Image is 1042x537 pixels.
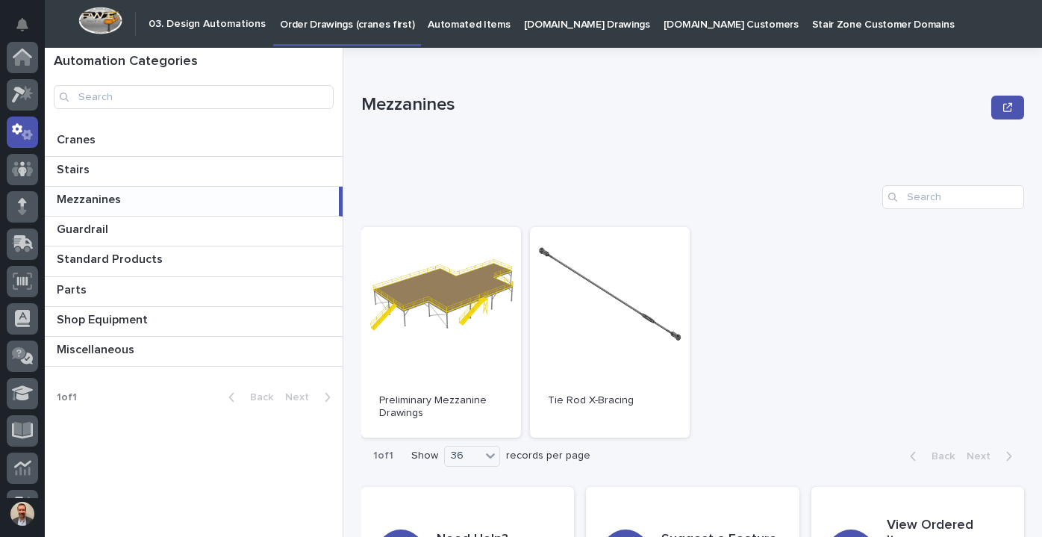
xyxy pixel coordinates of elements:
a: MezzaninesMezzanines [45,187,343,217]
span: Next [967,451,999,462]
a: Tie Rod X-Bracing [530,227,690,438]
p: Preliminary Mezzanine Drawings [379,394,503,420]
img: Workspace Logo [78,7,122,34]
p: Cranes [57,130,99,147]
a: MiscellaneousMiscellaneous [45,337,343,367]
p: Stairs [57,160,93,177]
span: Back [241,392,273,403]
p: Show [411,450,438,462]
button: Back [216,391,279,404]
a: Shop EquipmentShop Equipment [45,307,343,337]
span: Back [923,451,955,462]
a: StairsStairs [45,157,343,187]
p: Mezzanines [57,190,124,207]
a: Preliminary Mezzanine Drawings [361,227,521,438]
span: Next [285,392,318,403]
div: Notifications [19,18,38,42]
p: Parts [57,280,90,297]
p: Standard Products [57,249,166,267]
h1: Automation Categories [54,54,334,70]
input: Search [882,185,1024,209]
p: Mezzanines [361,94,985,116]
button: users-avatar [7,498,38,530]
p: Shop Equipment [57,310,151,327]
p: Tie Rod X-Bracing [548,394,672,407]
div: 36 [445,448,481,464]
p: Miscellaneous [57,340,137,357]
p: 1 of 1 [361,438,405,474]
h2: 03. Design Automations [149,18,266,31]
a: GuardrailGuardrail [45,217,343,246]
input: Search [54,85,334,109]
button: Next [279,391,343,404]
button: Back [898,450,961,463]
a: PartsParts [45,277,343,307]
button: Notifications [7,9,38,40]
p: Guardrail [57,220,111,237]
p: records per page [506,450,590,462]
button: Next [961,450,1024,463]
p: 1 of 1 [45,379,89,416]
a: CranesCranes [45,127,343,157]
a: Standard ProductsStandard Products [45,246,343,276]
